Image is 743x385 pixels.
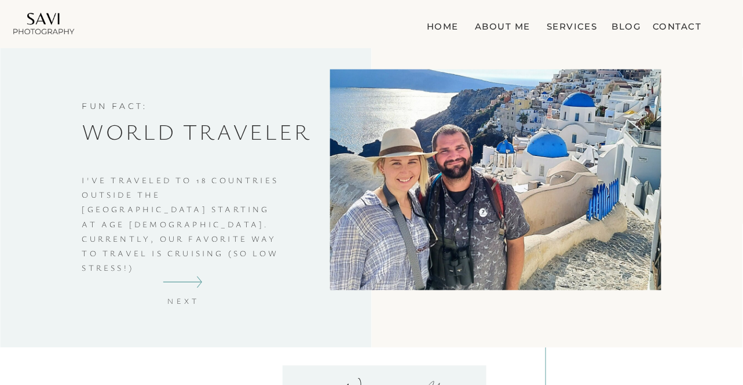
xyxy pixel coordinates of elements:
a: blog [610,19,642,30]
a: Services [544,19,600,30]
a: Next [168,295,197,306]
h3: world traveler [82,119,355,151]
a: home [423,19,459,30]
p: I'VE TRAVELED TO 18 COUNTRIES OUTSIDE THE [GEOGRAPHIC_DATA] STARTING AT AGE [DEMOGRAPHIC_DATA]. C... [82,173,283,236]
a: about me [469,19,530,30]
a: contact [652,19,702,30]
h2: fun fact: [82,100,232,113]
